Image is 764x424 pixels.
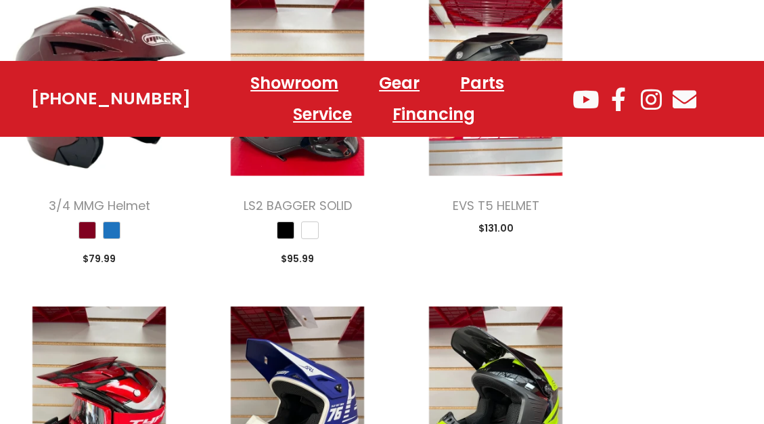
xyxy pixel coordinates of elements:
span: 95.99 [281,252,314,266]
a: EVS T5 HELMET [453,197,539,214]
a: Service [279,99,365,130]
a: Gear [365,68,433,99]
span: $ [83,252,89,266]
span: $ [281,252,287,266]
nav: Menu [191,68,570,130]
a: LS2 BAGGER SOLID [244,197,352,214]
a: Parts [447,68,518,99]
a: Financing [379,99,489,130]
a: [PHONE_NUMBER] [31,89,191,108]
a: 3/4 MMG Helmet [49,197,150,214]
a: Showroom [237,68,352,99]
span: 79.99 [83,252,116,266]
span: $ [478,221,485,235]
span: 131.00 [478,221,514,235]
